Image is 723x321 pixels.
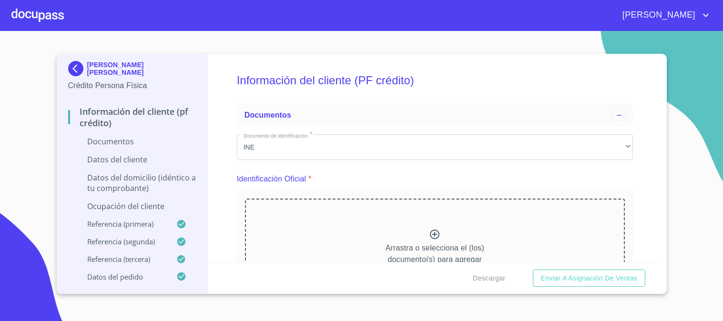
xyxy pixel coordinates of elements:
span: [PERSON_NAME] [615,8,700,23]
p: [PERSON_NAME] [PERSON_NAME] [87,61,196,76]
p: Ocupación del Cliente [68,201,196,211]
span: Documentos [244,111,291,119]
div: [PERSON_NAME] [PERSON_NAME] [68,61,196,80]
p: Referencia (primera) [68,219,177,229]
p: Datos del domicilio (idéntico a tu comprobante) [68,172,196,193]
span: Enviar a Asignación de Ventas [540,272,637,284]
p: Datos del cliente [68,154,196,165]
button: account of current user [615,8,712,23]
p: Identificación Oficial [237,173,306,185]
span: Descargar [473,272,505,284]
p: Referencia (segunda) [68,237,177,246]
button: Descargar [469,270,509,287]
p: Información del cliente (PF crédito) [68,106,196,129]
h5: Información del cliente (PF crédito) [237,61,633,100]
p: Arrastra o selecciona el (los) documento(s) para agregar [386,242,484,265]
p: Referencia (tercera) [68,254,177,264]
button: Enviar a Asignación de Ventas [533,270,645,287]
p: Documentos [68,136,196,147]
div: INE [237,134,633,160]
p: Datos del pedido [68,272,177,281]
div: Documentos [237,104,633,127]
p: Crédito Persona Física [68,80,196,91]
img: Docupass spot blue [68,61,87,76]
